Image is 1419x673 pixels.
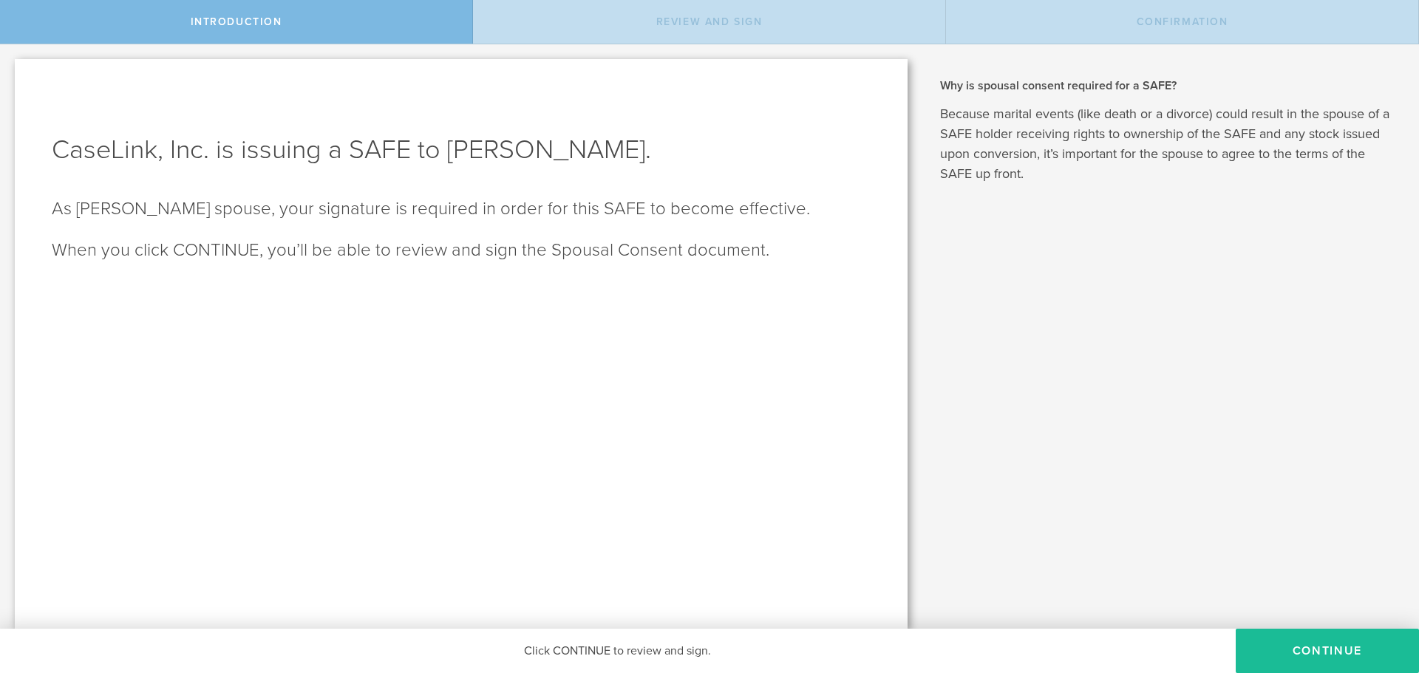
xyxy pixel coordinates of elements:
[52,197,871,221] p: As [PERSON_NAME] spouse, your signature is required in order for this SAFE to become effective.
[940,104,1397,184] p: Because marital events (like death or a divorce) could result in the spouse of a SAFE holder rece...
[1137,16,1228,28] span: Confirmation
[940,78,1397,94] h2: Why is spousal consent required for a SAFE?
[656,16,763,28] span: Review and Sign
[191,16,282,28] span: Introduction
[52,239,871,262] p: When you click CONTINUE, you’ll be able to review and sign the Spousal Consent document.
[52,132,871,168] h1: CaseLink, Inc. is issuing a SAFE to [PERSON_NAME].
[1236,629,1419,673] button: Continue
